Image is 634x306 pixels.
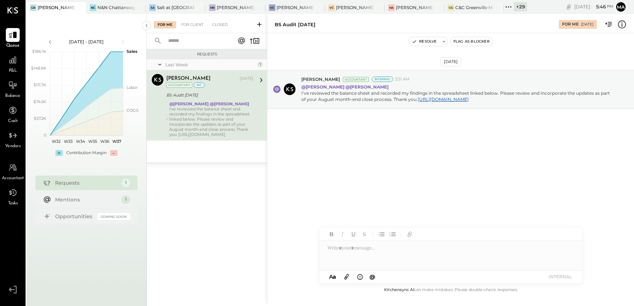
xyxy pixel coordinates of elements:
text: $74.5K [34,99,46,104]
div: [PERSON_NAME]'s Atlanta [396,4,433,11]
div: copy link [565,3,572,11]
div: For Me [154,21,176,28]
div: [DATE] [441,57,461,66]
a: Tasks [0,186,25,207]
div: [DATE] [240,76,254,82]
text: W37 [112,139,121,144]
div: Salt at [GEOGRAPHIC_DATA] [157,4,194,11]
a: Balance [0,78,25,99]
div: [PERSON_NAME]'s Nashville [217,4,254,11]
div: HN [209,4,216,11]
a: Vendors [0,129,25,150]
div: 1 [257,62,263,67]
span: Tasks [8,200,18,207]
text: $37.2K [34,116,46,121]
button: Bold [327,229,336,239]
div: + 29 [514,2,527,11]
a: Queue [0,28,25,49]
div: Accountant [343,77,369,82]
div: Contribution Margin [66,150,107,156]
text: 0 [44,133,46,138]
text: $111.7K [34,82,46,87]
div: [DATE] [574,3,613,10]
strong: @[PERSON_NAME] [345,84,388,90]
text: $148.9K [31,66,46,71]
div: [DATE] - [DATE] [55,39,117,45]
span: 3:31 AM [395,76,410,82]
text: Sales [127,49,138,54]
div: Sa [149,4,156,11]
a: Cash [0,103,25,125]
span: a [333,273,336,280]
a: [URL][DOMAIN_NAME] [418,97,469,102]
button: INTERNAL [546,272,575,282]
button: Strikethrough [360,229,369,239]
div: HA [388,4,395,11]
span: Queue [6,43,20,49]
div: Mentions [55,196,118,203]
div: 1 [121,195,130,204]
text: COGS [127,108,139,113]
div: NC [90,4,96,11]
button: Underline [349,229,358,239]
div: Internal [372,76,393,82]
button: @ [367,272,378,281]
div: [DATE] [581,22,594,27]
span: P&L [9,68,17,74]
text: W32 [51,139,60,144]
span: [PERSON_NAME] [301,76,340,82]
strong: @[PERSON_NAME] [210,101,249,106]
button: Flag as Blocker [451,37,492,46]
span: Vendors [5,143,21,150]
div: For Me [562,21,579,27]
div: Requests [55,179,118,187]
span: Accountant [2,175,24,182]
div: Last Week [165,62,255,68]
div: Closed [209,21,231,28]
div: C&C Greenville Main, LLC [455,4,493,11]
text: W35 [88,139,97,144]
strong: @[PERSON_NAME] [169,101,209,106]
div: 1 [121,178,130,187]
div: I’ve reviewed the balance sheet and recorded my findings in the spreadsheet linked below. Please ... [301,90,612,102]
button: Ma [615,1,627,13]
div: [PERSON_NAME] Confections - [GEOGRAPHIC_DATA] [277,4,314,11]
div: [PERSON_NAME] [GEOGRAPHIC_DATA] [38,4,75,11]
div: Coming Soon [97,213,130,220]
text: W33 [64,139,73,144]
div: BS Audit [DATE] [275,21,316,28]
div: VC [328,4,335,11]
strong: @[PERSON_NAME] [301,84,344,90]
div: GB [30,4,36,11]
text: Labor [127,85,138,90]
div: N&N Chattanooga, LLC [97,4,135,11]
div: [PERSON_NAME] [166,75,210,82]
div: Requests [150,52,263,57]
span: @ [370,273,375,280]
button: Resolve [409,37,440,46]
span: Cash [8,118,18,125]
div: Accountant [166,82,192,88]
div: VC [269,4,275,11]
button: Add URL [405,229,414,239]
div: BS Audit [DATE] [166,91,251,99]
button: Italic [338,229,347,239]
a: Accountant [0,161,25,182]
div: For Client [178,21,207,28]
div: I’ve reviewed the balance sheet and recorded my findings in the spreadsheet linked below. Please ... [169,106,254,137]
text: $186.1K [32,49,46,54]
div: + [55,150,63,156]
span: Balance [5,93,20,99]
a: P&L [0,53,25,74]
text: W36 [100,139,109,144]
div: int [194,82,205,88]
div: [PERSON_NAME] Confections - [GEOGRAPHIC_DATA] [336,4,374,11]
div: CG [448,4,454,11]
text: W34 [76,139,85,144]
button: Ordered List [388,229,397,239]
button: Aa [327,273,339,281]
div: - [110,150,117,156]
div: Opportunities [55,213,94,220]
button: Unordered List [377,229,386,239]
